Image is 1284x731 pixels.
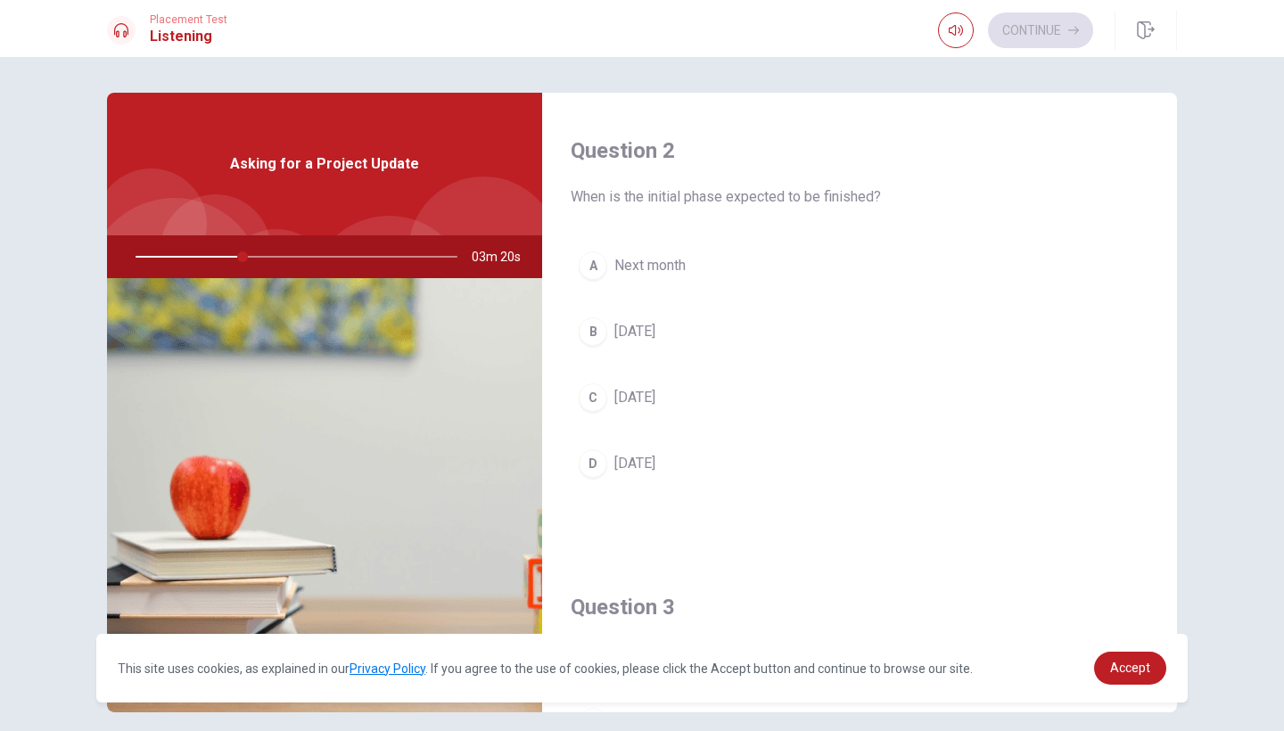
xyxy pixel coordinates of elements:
[579,317,607,346] div: B
[571,243,1148,288] button: ANext month
[571,593,1148,621] h4: Question 3
[118,661,973,676] span: This site uses cookies, as explained in our . If you agree to the use of cookies, please click th...
[614,453,655,474] span: [DATE]
[614,387,655,408] span: [DATE]
[614,255,686,276] span: Next month
[107,278,542,712] img: Asking for a Project Update
[571,136,1148,165] h4: Question 2
[571,309,1148,354] button: B[DATE]
[150,13,227,26] span: Placement Test
[571,375,1148,420] button: C[DATE]
[350,661,425,676] a: Privacy Policy
[571,186,1148,208] span: When is the initial phase expected to be finished?
[472,235,535,278] span: 03m 20s
[1110,661,1150,675] span: Accept
[579,449,607,478] div: D
[579,383,607,412] div: C
[579,251,607,280] div: A
[571,441,1148,486] button: D[DATE]
[614,321,655,342] span: [DATE]
[150,26,227,47] h1: Listening
[1094,652,1166,685] a: dismiss cookie message
[96,634,1188,702] div: cookieconsent
[230,153,419,175] span: Asking for a Project Update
